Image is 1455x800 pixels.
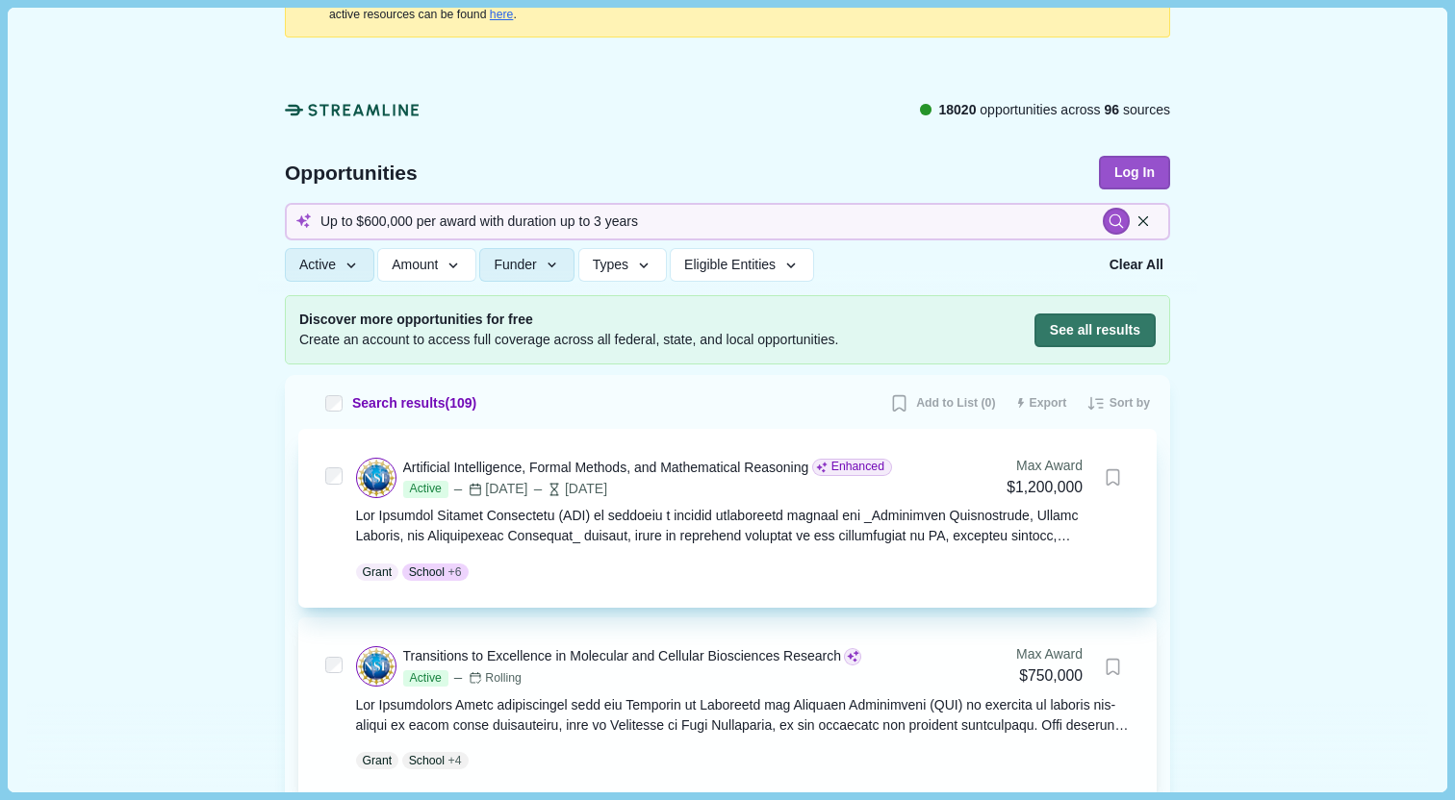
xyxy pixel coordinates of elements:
[356,644,1131,769] a: Transitions to Excellence in Molecular and Cellular Biosciences ResearchActiveRollingMax Award$75...
[357,459,396,497] img: NSF.png
[1034,313,1156,347] button: See all results
[377,248,476,282] button: Amount
[448,563,462,581] span: + 6
[352,393,476,413] span: Search results ( 109 )
[285,203,1170,240] input: Search for funding
[409,563,445,581] p: School
[938,100,1170,120] span: opportunities across sources
[392,257,438,273] span: Amount
[285,162,418,183] span: Opportunities
[831,459,884,476] span: Enhanced
[531,479,607,499] div: [DATE]
[479,248,574,282] button: Funder
[448,752,462,769] span: + 4
[403,670,448,687] span: Active
[363,752,393,769] p: Grant
[451,479,527,499] div: [DATE]
[356,456,1131,581] a: Artificial Intelligence, Formal Methods, and Mathematical ReasoningEnhancedActive[DATE][DATE]Max ...
[938,102,976,117] span: 18020
[1096,461,1130,494] button: Bookmark this grant.
[1007,476,1083,500] div: $1,200,000
[363,563,393,581] p: Grant
[882,388,1002,419] button: Add to List (0)
[357,647,396,686] img: NSF.png
[356,506,1131,546] div: Lor Ipsumdol Sitamet Consectetu (ADI) el seddoeiu t incidid utlaboreetd magnaal eni _Adminimven Q...
[356,695,1131,736] div: Lor Ipsumdolors Ametc adipiscingel sedd eiu Temporin ut Laboreetd mag Aliquaen Adminimveni (QUI) ...
[285,248,374,282] button: Active
[490,8,514,21] a: here
[494,257,536,273] span: Funder
[403,646,841,666] div: Transitions to Excellence in Molecular and Cellular Biosciences Research
[1007,456,1083,476] div: Max Award
[409,752,445,769] p: School
[670,248,813,282] button: Eligible Entities
[469,670,522,687] div: Rolling
[299,257,336,273] span: Active
[1016,664,1083,688] div: $750,000
[403,481,448,498] span: Active
[1103,248,1170,282] button: Clear All
[1105,102,1120,117] span: 96
[1080,388,1157,419] button: Sort by
[1009,388,1074,419] button: Export results to CSV (250 max)
[403,458,809,478] div: Artificial Intelligence, Formal Methods, and Mathematical Reasoning
[1096,650,1130,684] button: Bookmark this grant.
[1099,156,1170,189] button: Log In
[299,310,838,330] span: Discover more opportunities for free
[578,248,667,282] button: Types
[299,330,838,350] span: Create an account to access full coverage across all federal, state, and local opportunities.
[684,257,776,273] span: Eligible Entities
[593,257,628,273] span: Types
[1016,644,1083,664] div: Max Award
